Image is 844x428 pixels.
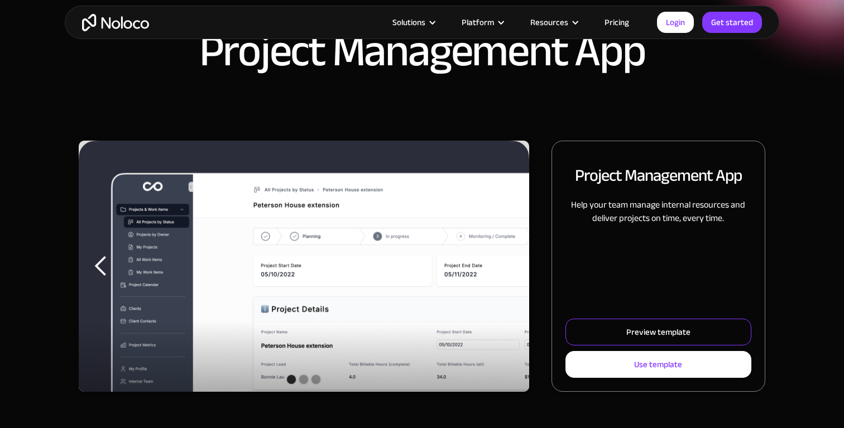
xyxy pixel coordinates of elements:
a: Preview template [565,319,751,345]
div: Show slide 3 of 3 [311,375,320,384]
a: Login [657,12,694,33]
div: Resources [530,15,568,30]
div: Show slide 2 of 3 [299,375,308,384]
a: Get started [702,12,762,33]
h2: Project Management App [575,163,742,187]
div: Show slide 1 of 3 [287,375,296,384]
a: home [82,14,149,31]
div: previous slide [79,141,123,392]
div: Solutions [378,15,448,30]
a: Pricing [591,15,643,30]
h1: Project Management App [199,29,645,74]
div: next slide [485,141,529,392]
a: Use template [565,351,751,378]
div: 1 of 3 [79,141,529,392]
p: Help your team manage internal resources and deliver projects on time, every time. [565,198,751,225]
div: Platform [462,15,494,30]
div: Resources [516,15,591,30]
div: Preview template [626,325,690,339]
div: Use template [634,357,682,372]
div: Platform [448,15,516,30]
div: Solutions [392,15,425,30]
div: carousel [79,141,529,392]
